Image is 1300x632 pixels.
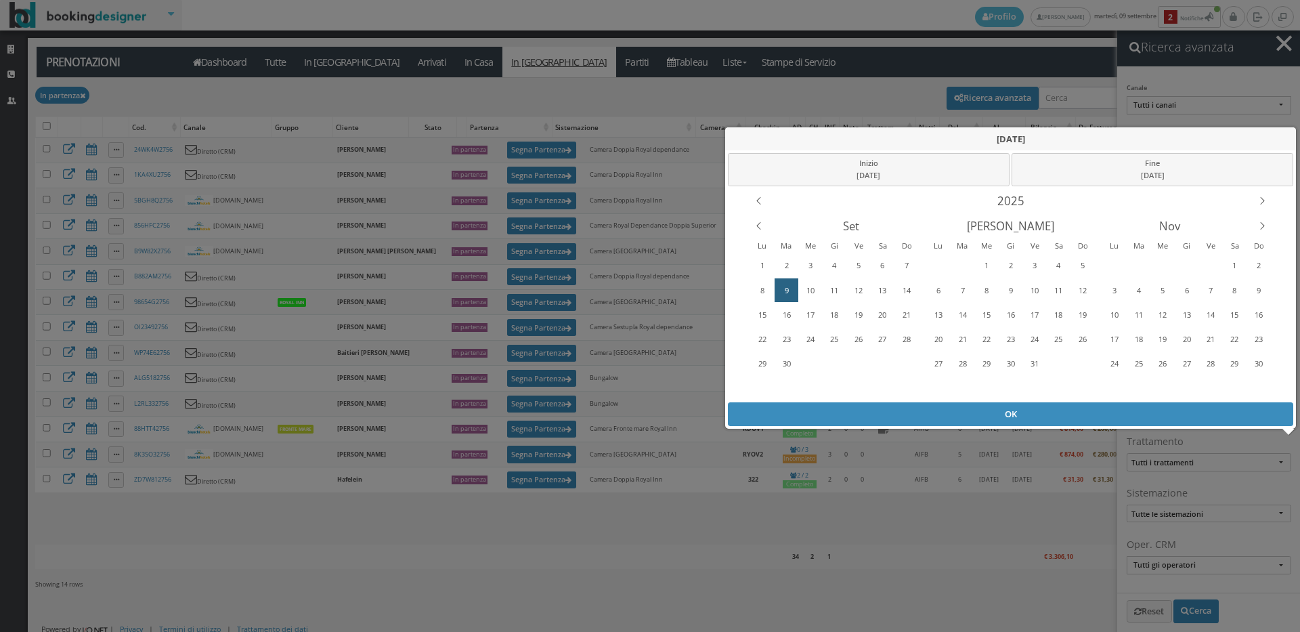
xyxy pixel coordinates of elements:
[1102,238,1127,253] div: Lunedì
[771,188,1249,213] div: 2025
[1104,279,1125,301] div: 3
[750,238,775,253] div: Lunedì
[928,353,949,375] div: 27
[896,279,917,301] div: 14
[1103,327,1126,351] div: Lunedì, Novembre 17
[872,279,893,301] div: 13
[896,255,917,276] div: 7
[1048,279,1069,301] div: 11
[1224,304,1245,326] div: 15
[1000,255,1021,276] div: 2
[1151,327,1174,351] div: Mercoledì, Novembre 19
[1024,304,1045,326] div: 17
[848,255,869,276] div: 5
[776,353,797,375] div: 30
[1072,304,1093,326] div: 19
[1199,253,1222,277] div: Venerdì, Ottobre 31
[1248,329,1269,350] div: 23
[824,304,845,326] div: 18
[775,253,798,277] div: Martedì, Settembre 2
[1248,279,1269,301] div: 9
[746,188,771,213] div: Previous Year
[896,329,917,350] div: 28
[952,329,973,350] div: 21
[1152,353,1173,375] div: 26
[1248,255,1269,276] div: 2
[752,255,773,276] div: 1
[1017,169,1288,182] div: [DATE]
[798,238,823,253] div: Mercoledì
[999,278,1022,302] div: Giovedì, Ottobre 9
[1247,352,1270,375] div: Domenica, Novembre 30
[871,377,894,400] div: Sabato, Ottobre 11
[848,304,869,326] div: 19
[800,329,821,350] div: 24
[823,238,847,253] div: Giovedì
[951,303,974,326] div: Martedì, Ottobre 14
[1199,377,1222,400] div: Venerdì, Dicembre 5
[1103,352,1126,375] div: Lunedì, Novembre 24
[1200,353,1221,375] div: 28
[1248,304,1269,326] div: 16
[799,253,822,277] div: Mercoledì, Settembre 3
[871,238,895,253] div: Sabato
[1000,304,1021,326] div: 16
[1103,303,1126,326] div: Lunedì, Novembre 10
[975,278,998,302] div: Mercoledì, Ottobre 8
[1247,377,1270,400] div: Domenica, Dicembre 7
[1104,329,1125,350] div: 17
[799,327,822,351] div: Mercoledì, Settembre 24
[871,352,894,375] div: Sabato, Ottobre 4
[1175,238,1199,253] div: Giovedì
[999,238,1023,253] div: Giovedì
[927,278,950,302] div: Lunedì, Ottobre 6
[1047,238,1071,253] div: Sabato
[974,238,999,253] div: Mercoledì
[846,238,871,253] div: Venerdì
[1248,353,1269,375] div: 30
[975,253,998,277] div: Mercoledì, Ottobre 1
[951,327,974,351] div: Martedì, Ottobre 21
[1224,329,1245,350] div: 22
[751,377,774,400] div: Lunedì, Ottobre 6
[774,238,798,253] div: Martedì
[1247,303,1270,326] div: Domenica, Novembre 16
[1127,352,1150,375] div: Martedì, Novembre 25
[1071,327,1094,351] div: Domenica, Ottobre 26
[1152,279,1173,301] div: 5
[1223,327,1246,351] div: Sabato, Novembre 22
[931,213,1090,238] div: Ottobre
[1250,213,1275,238] div: Next Month
[1070,238,1095,253] div: Domenica
[776,279,797,301] div: 9
[847,377,870,400] div: Venerdì, Ottobre 10
[1072,255,1093,276] div: 5
[1150,238,1175,253] div: Mercoledì
[927,352,950,375] div: Lunedì, Ottobre 27
[776,329,797,350] div: 23
[1198,238,1223,253] div: Venerdì
[1247,278,1270,302] div: Domenica, Novembre 9
[1127,278,1150,302] div: Martedì, Novembre 4
[1000,279,1021,301] div: 9
[752,329,773,350] div: 22
[1047,327,1070,351] div: Sabato, Ottobre 25
[1023,253,1046,277] div: Venerdì, Ottobre 3
[1199,352,1222,375] div: Venerdì, Novembre 28
[872,304,893,326] div: 20
[1127,327,1150,351] div: Martedì, Novembre 18
[776,304,797,326] div: 16
[799,377,822,400] div: Mercoledì, Ottobre 8
[1071,377,1094,400] div: Domenica, Novembre 9
[728,402,1294,426] div: OK
[1103,253,1126,277] div: Lunedì, Ottobre 27
[1048,304,1069,326] div: 18
[1090,213,1249,238] div: Novembre
[1200,279,1221,301] div: 7
[999,377,1022,400] div: Giovedì, Novembre 6
[927,327,950,351] div: Lunedì, Ottobre 20
[752,304,773,326] div: 15
[975,303,998,326] div: Mercoledì, Ottobre 15
[1176,279,1197,301] div: 6
[926,238,951,253] div: Lunedì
